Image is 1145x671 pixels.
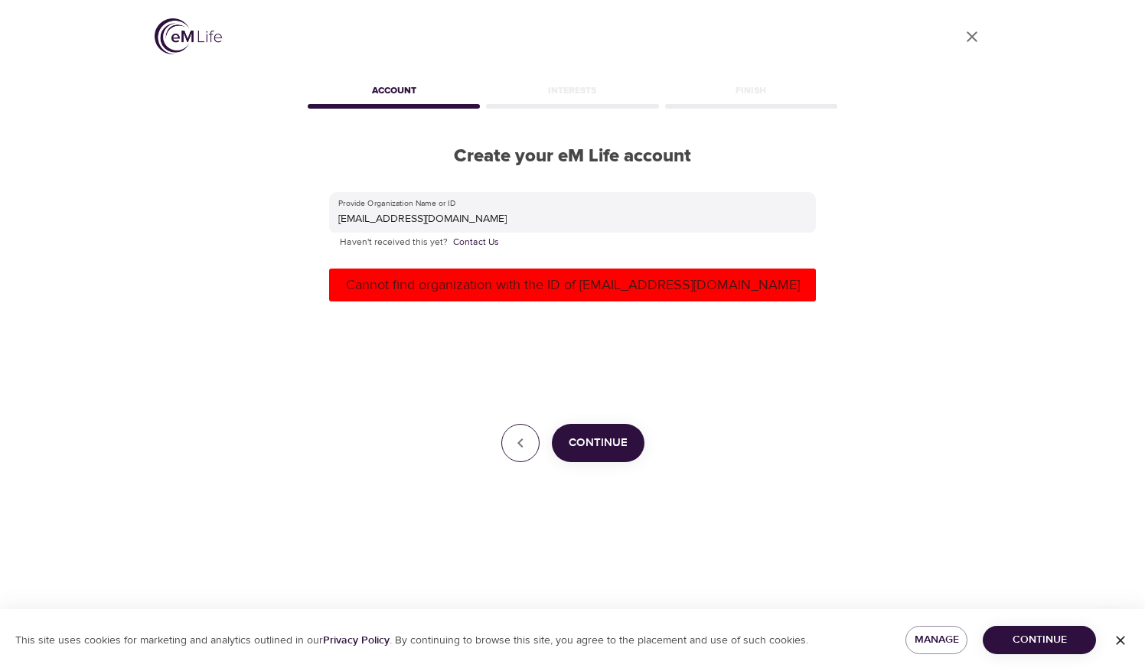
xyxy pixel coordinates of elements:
span: Continue [995,630,1084,650]
span: Manage [918,630,956,650]
h2: Create your eM Life account [305,145,840,168]
p: Cannot find organization with the ID of [EMAIL_ADDRESS][DOMAIN_NAME] [335,275,810,295]
button: Continue [552,424,644,462]
a: Contact Us [453,235,499,250]
a: close [954,18,990,55]
span: Continue [569,433,628,453]
p: Haven't received this yet? [340,235,805,250]
img: logo [155,18,222,54]
a: Privacy Policy [323,634,390,647]
button: Manage [905,626,968,654]
button: Continue [983,626,1096,654]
